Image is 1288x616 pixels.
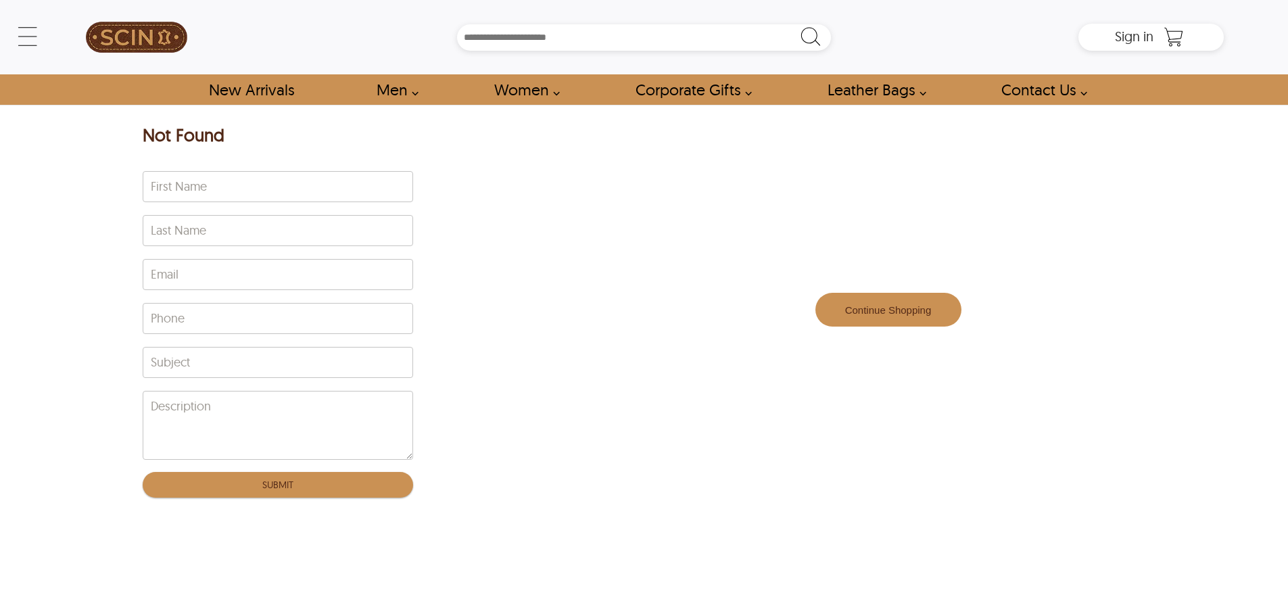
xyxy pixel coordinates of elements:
[812,74,934,105] a: Shop Leather Bags
[815,305,961,316] a: Continue Shopping
[815,293,961,327] button: Continue Shopping
[193,74,309,105] a: Shop New Arrivals
[1160,27,1187,47] a: Shopping Cart
[1115,32,1153,43] a: Sign in
[143,125,224,148] div: Not Found
[479,74,567,105] a: Shop Women Leather Jackets
[361,74,426,105] a: shop men's leather jackets
[143,125,413,148] div: Not Found
[143,472,413,498] button: Submit
[1115,28,1153,45] span: Sign in
[620,74,759,105] a: Shop Leather Corporate Gifts
[986,74,1095,105] a: contact-us
[64,7,209,68] a: SCIN
[86,7,187,68] img: SCIN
